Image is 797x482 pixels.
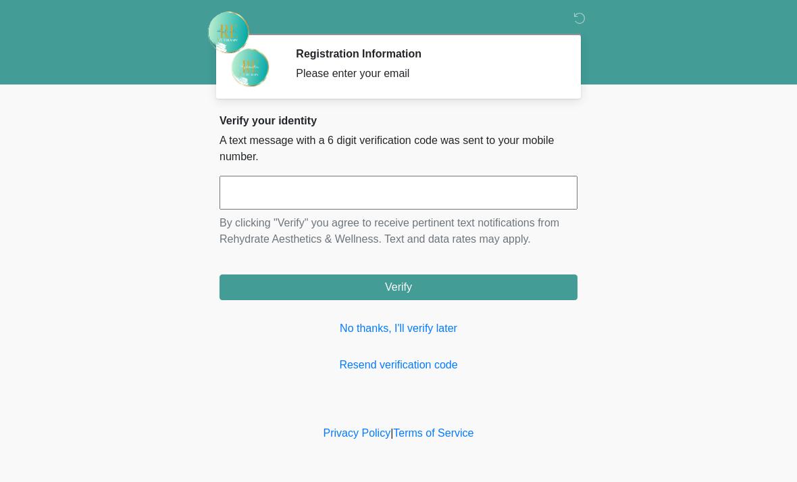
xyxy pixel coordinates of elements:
h2: Verify your identity [220,114,577,127]
a: Privacy Policy [324,427,391,439]
a: Terms of Service [393,427,473,439]
p: A text message with a 6 digit verification code was sent to your mobile number. [220,132,577,165]
img: Rehydrate Aesthetics & Wellness Logo [206,10,251,55]
a: No thanks, I'll verify later [220,320,577,337]
button: Verify [220,274,577,300]
div: Please enter your email [296,66,557,82]
img: Agent Avatar [230,47,270,88]
a: | [390,427,393,439]
a: Resend verification code [220,357,577,373]
p: By clicking "Verify" you agree to receive pertinent text notifications from Rehydrate Aesthetics ... [220,215,577,247]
